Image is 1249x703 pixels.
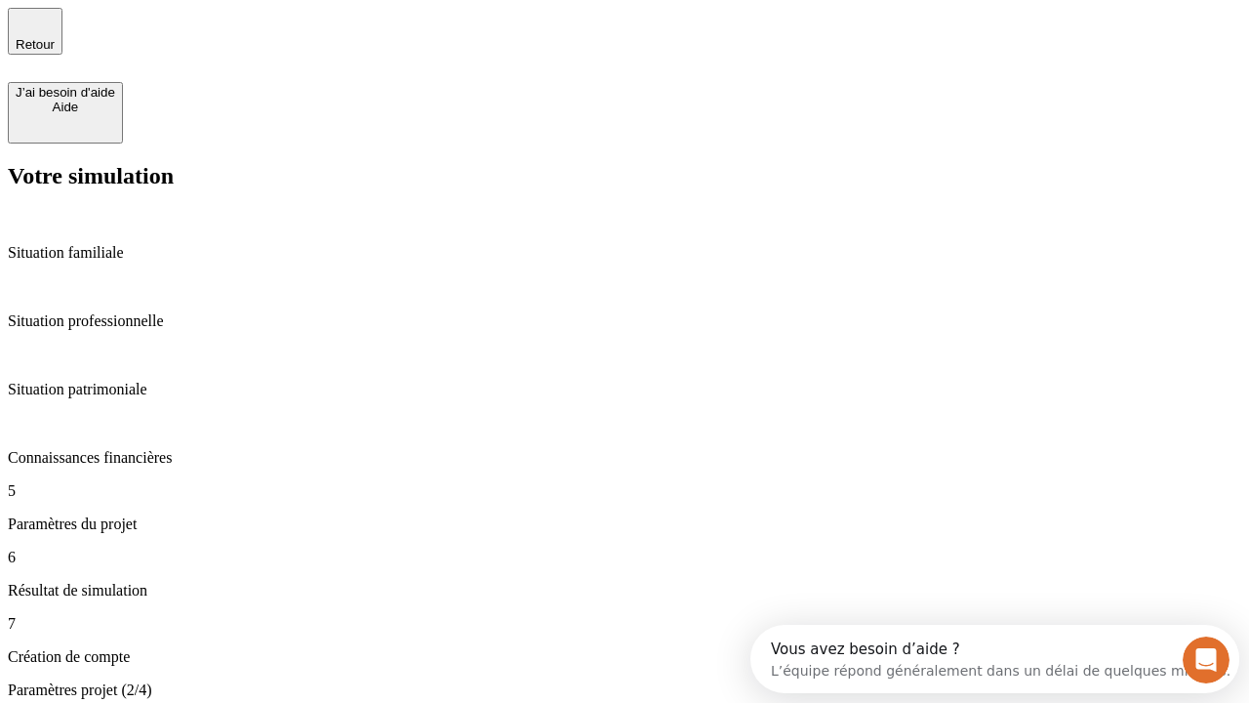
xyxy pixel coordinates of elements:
[750,625,1239,693] iframe: Intercom live chat discovery launcher
[8,682,1241,699] p: Paramètres projet (2/4)
[8,549,1241,566] p: 6
[8,8,62,55] button: Retour
[8,648,1241,666] p: Création de compte
[8,381,1241,398] p: Situation patrimoniale
[20,32,480,53] div: L’équipe répond généralement dans un délai de quelques minutes.
[8,582,1241,600] p: Résultat de simulation
[1183,637,1229,683] iframe: Intercom live chat
[8,244,1241,262] p: Situation familiale
[8,516,1241,533] p: Paramètres du projet
[8,615,1241,633] p: 7
[20,17,480,32] div: Vous avez besoin d’aide ?
[8,163,1241,189] h2: Votre simulation
[16,100,115,114] div: Aide
[8,449,1241,467] p: Connaissances financières
[8,312,1241,330] p: Situation professionnelle
[8,8,538,62] div: Ouvrir le Messenger Intercom
[16,85,115,100] div: J’ai besoin d'aide
[8,82,123,144] button: J’ai besoin d'aideAide
[16,37,55,52] span: Retour
[8,482,1241,500] p: 5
